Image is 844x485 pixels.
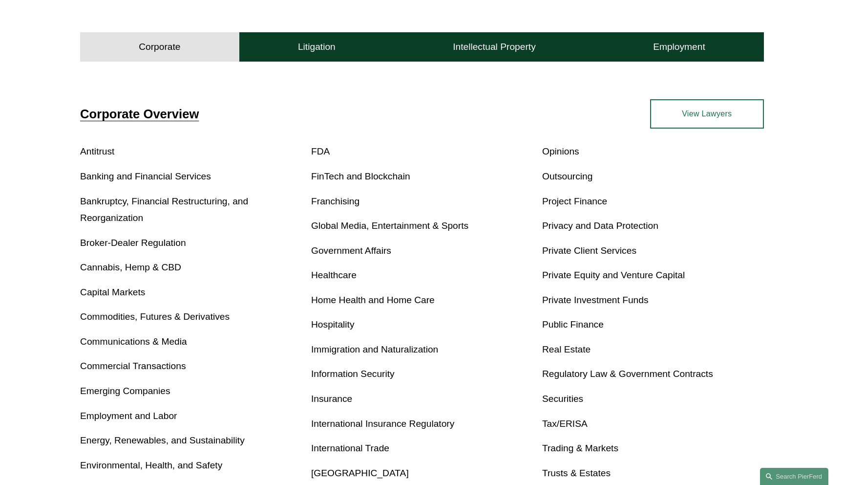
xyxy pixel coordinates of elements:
a: Antitrust [80,146,114,156]
a: Private Client Services [542,245,636,256]
a: Private Investment Funds [542,295,649,305]
a: Bankruptcy, Financial Restructuring, and Reorganization [80,196,248,223]
a: Hospitality [311,319,355,330]
a: Communications & Media [80,336,187,347]
a: Employment and Labor [80,411,177,421]
a: Home Health and Home Care [311,295,435,305]
a: Real Estate [542,344,591,354]
a: Trusts & Estates [542,468,611,478]
a: Corporate Overview [80,107,199,121]
a: Commodities, Futures & Derivatives [80,311,230,322]
a: Energy, Renewables, and Sustainability [80,435,245,445]
a: Trading & Markets [542,443,618,453]
a: International Trade [311,443,389,453]
a: Search this site [760,468,828,485]
a: Banking and Financial Services [80,171,211,181]
a: Healthcare [311,270,357,280]
a: Cannabis, Hemp & CBD [80,262,181,272]
h4: Employment [653,41,705,53]
a: Broker-Dealer Regulation [80,238,186,248]
a: International Insurance Regulatory [311,419,454,429]
a: Capital Markets [80,287,145,297]
a: Opinions [542,146,579,156]
a: Regulatory Law & Government Contracts [542,369,713,379]
a: Immigration and Naturalization [311,344,438,354]
h4: Intellectual Property [453,41,536,53]
a: Environmental, Health, and Safety [80,460,222,470]
a: [GEOGRAPHIC_DATA] [311,468,409,478]
a: Global Media, Entertainment & Sports [311,220,468,231]
a: Privacy and Data Protection [542,220,658,231]
a: Public Finance [542,319,604,330]
a: Private Equity and Venture Capital [542,270,685,280]
a: Tax/ERISA [542,419,588,429]
a: FDA [311,146,330,156]
a: FinTech and Blockchain [311,171,410,181]
a: Commercial Transactions [80,361,186,371]
a: Emerging Companies [80,386,170,396]
a: Project Finance [542,196,607,206]
h4: Corporate [139,41,180,53]
a: Insurance [311,394,352,404]
h4: Litigation [298,41,336,53]
a: Securities [542,394,583,404]
a: Information Security [311,369,395,379]
a: Government Affairs [311,245,391,256]
a: Outsourcing [542,171,592,181]
a: Franchising [311,196,359,206]
a: View Lawyers [650,99,764,129]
